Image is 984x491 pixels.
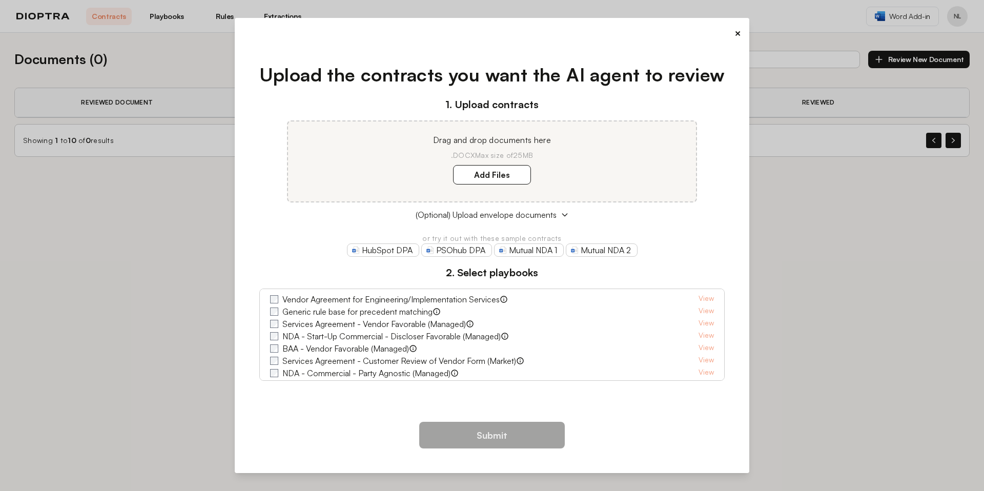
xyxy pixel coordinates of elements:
h1: Upload the contracts you want the AI agent to review [259,61,725,89]
a: View [699,355,714,367]
a: Mutual NDA 2 [566,243,638,257]
label: NDA - Commercial - Party Agnostic (Managed) [282,367,450,379]
h3: 2. Select playbooks [259,265,725,280]
a: Mutual NDA 1 [494,243,564,257]
button: × [734,26,741,40]
a: View [699,342,714,355]
label: Generic rule base for precedent matching [282,305,433,318]
label: Add Files [453,165,531,185]
label: Services Agreement - Customer Review of Vendor Form (Market) [282,355,516,367]
a: View [699,293,714,305]
label: Vendor Agreement for Engineering/Implementation Services [282,293,500,305]
a: HubSpot DPA [347,243,419,257]
label: Services Agreement - Vendor Favorable (Managed) [282,318,466,330]
label: DPA - Vendor/Processor Favorable (Managed) [282,379,449,392]
a: View [699,379,714,392]
a: View [699,367,714,379]
a: View [699,330,714,342]
h3: 1. Upload contracts [259,97,725,112]
p: Drag and drop documents here [300,134,684,146]
label: NDA - Start-Up Commercial - Discloser Favorable (Managed) [282,330,501,342]
a: View [699,305,714,318]
p: or try it out with these sample contracts [259,233,725,243]
span: (Optional) Upload envelope documents [416,209,557,221]
a: View [699,318,714,330]
button: (Optional) Upload envelope documents [259,209,725,221]
p: .DOCX Max size of 25MB [300,150,684,160]
label: BAA - Vendor Favorable (Managed) [282,342,409,355]
button: Submit [419,422,565,448]
a: PSOhub DPA [421,243,492,257]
